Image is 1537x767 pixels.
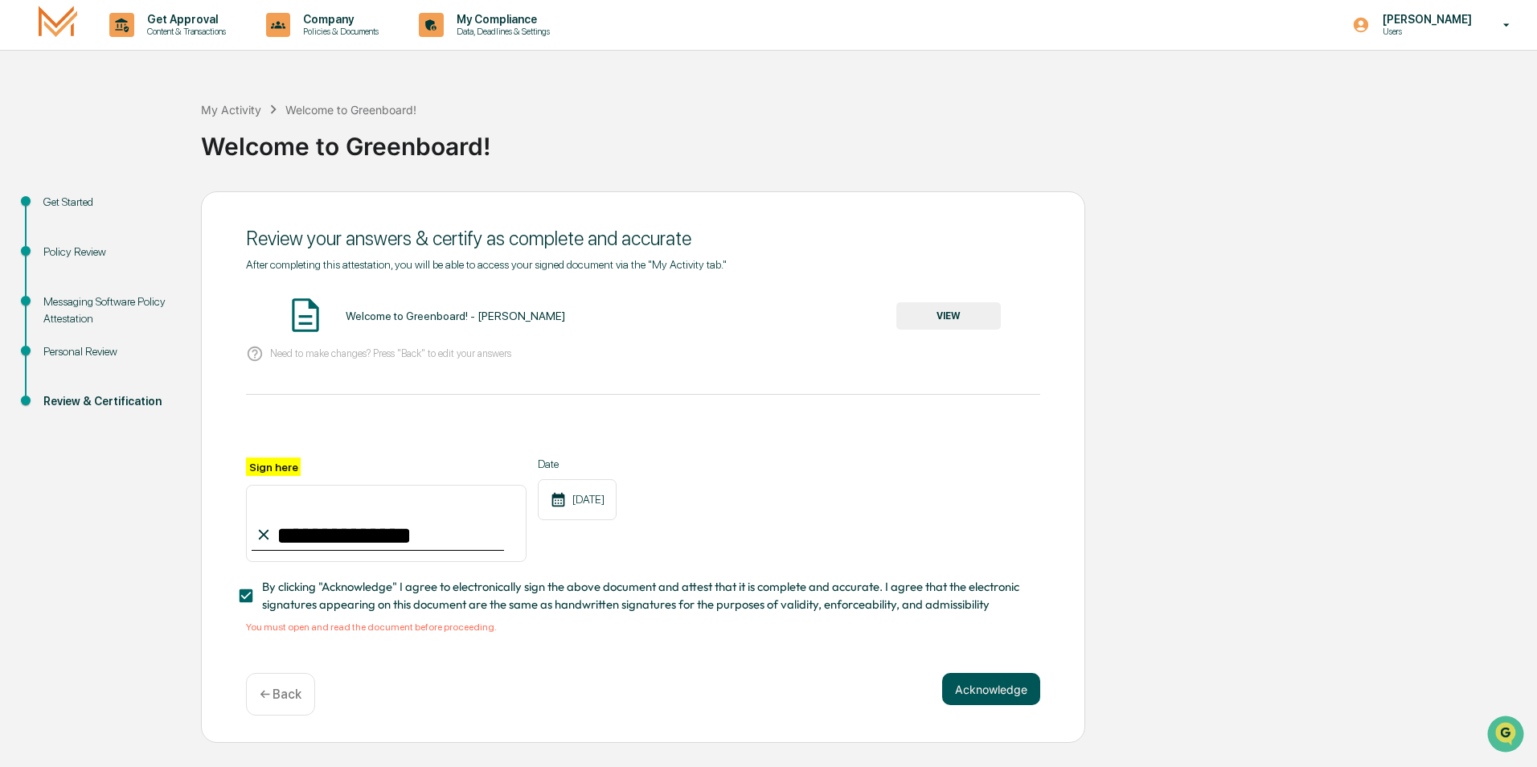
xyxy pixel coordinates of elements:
div: Review your answers & certify as complete and accurate [246,227,1040,250]
p: My Compliance [444,13,558,26]
div: Welcome to Greenboard! [201,119,1529,161]
p: Need to make changes? Press "Back" to edit your answers [270,347,511,359]
span: Preclearance [32,203,104,219]
div: We're available if you need us! [55,139,203,152]
label: Date [538,457,617,470]
span: Data Lookup [32,233,101,249]
p: Company [290,13,387,26]
button: VIEW [896,302,1001,330]
img: 1746055101610-c473b297-6a78-478c-a979-82029cc54cd1 [16,123,45,152]
div: [DATE] [538,479,617,520]
button: Start new chat [273,128,293,147]
span: By clicking "Acknowledge" I agree to electronically sign the above document and attest that it is... [262,578,1027,614]
span: Pylon [160,273,195,285]
button: Acknowledge [942,673,1040,705]
img: Document Icon [285,295,326,335]
p: Content & Transactions [134,26,234,37]
p: How can we help? [16,34,293,59]
div: Messaging Software Policy Attestation [43,293,175,327]
div: 🗄️ [117,204,129,217]
p: ← Back [260,687,301,702]
p: Get Approval [134,13,234,26]
div: Welcome to Greenboard! - [PERSON_NAME] [346,310,565,322]
p: Data, Deadlines & Settings [444,26,558,37]
div: 🖐️ [16,204,29,217]
div: Start new chat [55,123,264,139]
p: Policies & Documents [290,26,387,37]
a: Powered byPylon [113,272,195,285]
span: After completing this attestation, you will be able to access your signed document via the "My Ac... [246,258,727,271]
div: Personal Review [43,343,175,360]
div: Review & Certification [43,393,175,410]
a: 🖐️Preclearance [10,196,110,225]
div: My Activity [201,103,261,117]
label: Sign here [246,457,301,476]
img: logo [39,6,77,43]
a: 🔎Data Lookup [10,227,108,256]
div: Get Started [43,194,175,211]
iframe: Open customer support [1486,714,1529,757]
div: You must open and read the document before proceeding. [246,621,1040,633]
p: [PERSON_NAME] [1370,13,1480,26]
span: Attestations [133,203,199,219]
p: Users [1370,26,1480,37]
div: 🔎 [16,235,29,248]
div: Policy Review [43,244,175,260]
a: 🗄️Attestations [110,196,206,225]
div: Welcome to Greenboard! [285,103,416,117]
